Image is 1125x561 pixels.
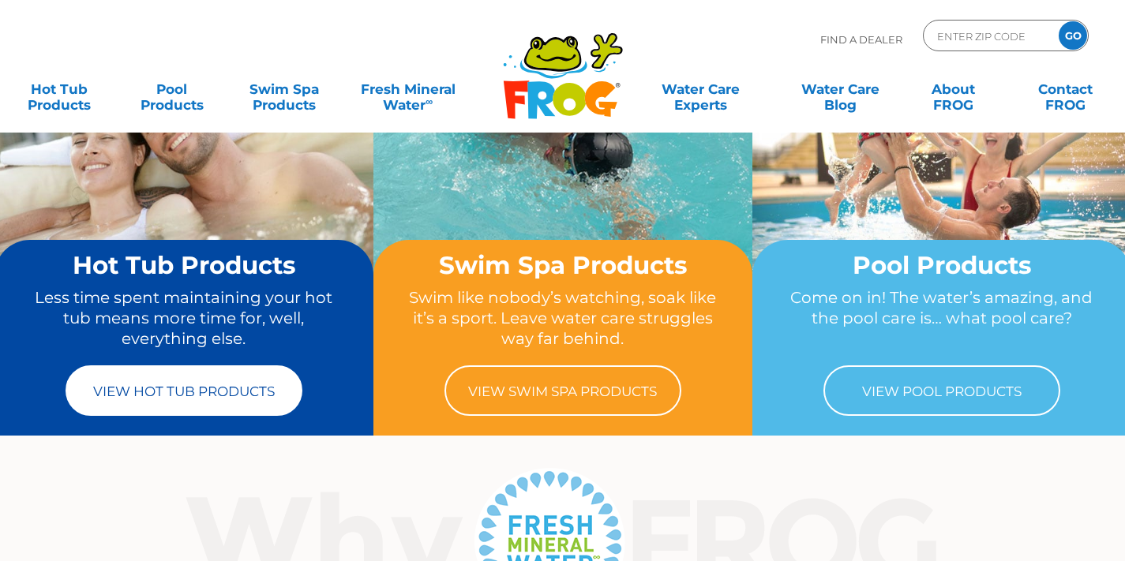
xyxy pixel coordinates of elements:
a: PoolProducts [128,73,216,105]
img: home-banner-swim-spa-short [373,34,752,317]
p: Find A Dealer [820,20,902,59]
p: Come on in! The water’s amazing, and the pool care is… what pool care? [782,287,1101,350]
a: Fresh MineralWater∞ [353,73,463,105]
input: GO [1059,21,1087,50]
p: Swim like nobody’s watching, soak like it’s a sport. Leave water care struggles way far behind. [403,287,722,350]
sup: ∞ [426,95,433,107]
a: View Hot Tub Products [66,365,302,416]
h2: Hot Tub Products [24,252,343,279]
a: Swim SpaProducts [241,73,328,105]
p: Less time spent maintaining your hot tub means more time for, well, everything else. [24,287,343,350]
a: AboutFROG [909,73,997,105]
a: Water CareBlog [797,73,884,105]
input: Zip Code Form [936,24,1042,47]
a: Hot TubProducts [16,73,103,105]
h2: Pool Products [782,252,1101,279]
a: View Swim Spa Products [444,365,681,416]
a: View Pool Products [823,365,1060,416]
a: ContactFROG [1022,73,1109,105]
a: Water CareExperts [630,73,772,105]
h2: Swim Spa Products [403,252,722,279]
